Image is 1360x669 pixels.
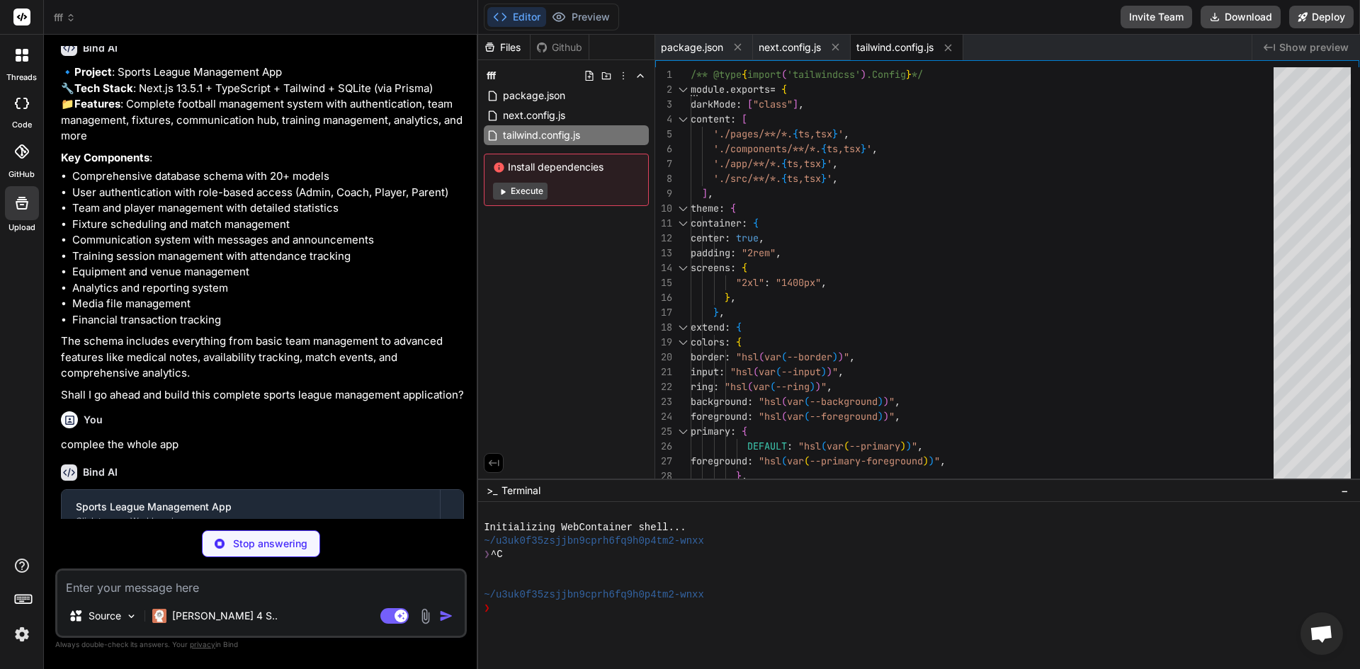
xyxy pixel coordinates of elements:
span: Show preview [1279,40,1349,55]
span: : [730,425,736,438]
span: , [708,187,713,200]
span: , [776,246,781,259]
span: ) [906,440,912,452]
span: ) [878,395,883,408]
span: "1400px" [776,276,821,289]
span: ( [804,410,810,423]
span: ( [781,395,787,408]
span: : [764,276,770,289]
span: .Config [866,68,906,81]
span: ring [691,380,713,393]
span: ❯ [484,548,491,561]
span: : [713,380,719,393]
span: foreground [691,410,747,423]
span: [ [742,113,747,125]
span: next.config.js [759,40,821,55]
span: "hsl [759,395,781,408]
div: 7 [655,156,672,171]
span: ( [747,380,753,393]
span: : [742,217,747,229]
div: 14 [655,261,672,275]
span: extend [691,321,725,333]
span: fff [54,11,76,25]
span: , [895,395,900,408]
span: } [832,127,838,140]
span: >_ [487,484,497,498]
div: Github [531,40,589,55]
span: --input [781,365,821,378]
li: Training session management with attendance tracking [72,248,464,265]
span: content [691,113,730,125]
span: : [747,395,753,408]
span: ~/u3uk0f35zsjjbn9cprh6fq9h0p4tm2-wnxx [484,534,704,548]
span: ) [878,410,883,423]
span: ) [815,380,821,393]
span: var [787,395,804,408]
span: fff [487,69,496,83]
span: : [747,410,753,423]
span: var [753,380,770,393]
span: ( [781,68,787,81]
div: 16 [655,290,672,305]
span: ( [759,350,764,363]
span: , [832,172,838,185]
span: Terminal [501,484,540,498]
span: : [725,231,730,244]
div: Click to collapse the range. [674,112,692,127]
span: , [844,127,849,140]
span: var [827,440,844,452]
span: tailwind.config.js [501,127,582,144]
span: privacy [190,640,215,648]
span: "hsl [759,410,781,423]
span: , [940,454,946,467]
span: ) [929,454,934,467]
div: 6 [655,142,672,156]
div: 9 [655,186,672,201]
button: Invite Team [1121,6,1192,28]
span: − [1341,484,1349,498]
span: tailwind.config.js [856,40,934,55]
span: "2rem" [742,246,776,259]
div: 3 [655,97,672,112]
span: { [781,83,787,96]
div: 12 [655,231,672,246]
span: " [821,380,827,393]
div: 28 [655,469,672,484]
span: : [725,321,730,333]
div: 2 [655,82,672,97]
span: , [798,98,804,110]
button: − [1338,479,1351,502]
span: { [781,157,787,170]
button: Execute [493,183,548,200]
div: 22 [655,379,672,394]
span: Initializing WebContainer shell... [484,521,686,534]
h6: Bind AI [83,465,118,479]
div: Click to open Workbench [76,515,426,527]
span: } [861,142,866,155]
div: 1 [655,67,672,82]
img: icon [439,609,453,623]
span: ( [844,440,849,452]
div: 19 [655,335,672,350]
span: " [844,350,849,363]
strong: Features [74,97,120,110]
p: complee the whole app [61,437,464,453]
label: Upload [8,222,35,234]
strong: Project [74,65,112,79]
span: } [906,68,912,81]
span: ( [804,395,810,408]
span: foreground [691,454,747,467]
span: ( [804,454,810,467]
div: 5 [655,127,672,142]
span: : [730,246,736,259]
div: 13 [655,246,672,261]
span: { [742,68,747,81]
p: : [61,150,464,166]
span: --background [810,395,878,408]
label: threads [6,72,37,84]
div: 17 [655,305,672,320]
img: Pick Models [125,610,137,622]
span: ) [827,365,832,378]
span: " [889,395,895,408]
span: , [838,365,844,378]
